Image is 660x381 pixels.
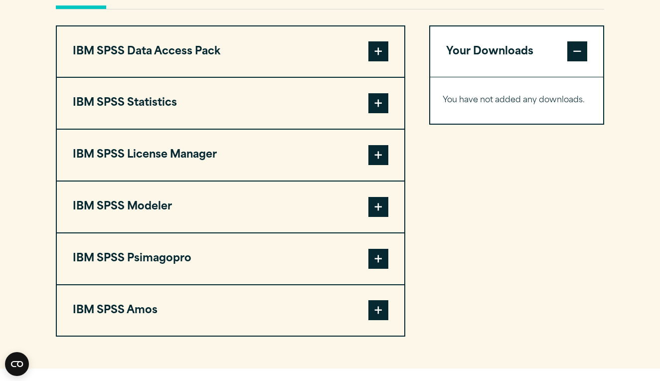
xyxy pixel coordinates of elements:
div: Your Downloads [430,77,603,124]
button: IBM SPSS Data Access Pack [57,26,404,77]
button: IBM SPSS Modeler [57,182,404,232]
button: IBM SPSS Psimagopro [57,233,404,284]
button: Open CMP widget [5,352,29,376]
button: IBM SPSS Statistics [57,78,404,129]
p: You have not added any downloads. [443,93,591,108]
button: IBM SPSS License Manager [57,130,404,181]
button: IBM SPSS Amos [57,285,404,336]
button: Your Downloads [430,26,603,77]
